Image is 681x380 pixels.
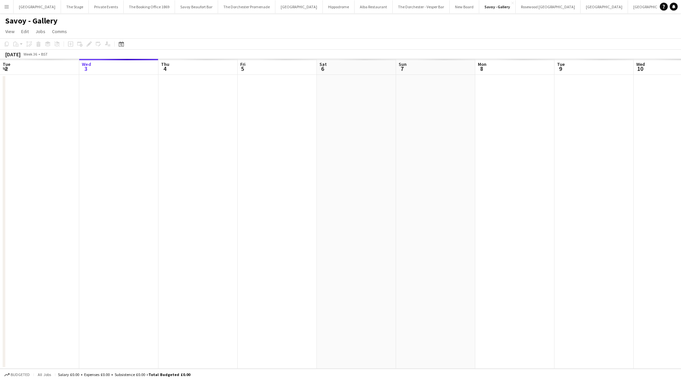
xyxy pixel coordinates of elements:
[556,65,565,72] span: 9
[239,65,246,72] span: 5
[318,65,327,72] span: 6
[477,65,486,72] span: 8
[275,0,323,13] button: [GEOGRAPHIC_DATA]
[49,27,70,36] a: Comms
[14,0,61,13] button: [GEOGRAPHIC_DATA]
[398,65,407,72] span: 7
[628,0,675,13] button: [GEOGRAPHIC_DATA]
[479,0,516,13] button: Savoy - Gallery
[36,372,52,377] span: All jobs
[393,0,450,13] button: The Dorchester - Vesper Bar
[323,0,355,13] button: Hippodrome
[240,61,246,67] span: Fri
[399,61,407,67] span: Sun
[89,0,124,13] button: Private Events
[355,0,393,13] button: Alba Restaurant
[35,28,45,34] span: Jobs
[3,61,10,67] span: Tue
[21,28,29,34] span: Edit
[218,0,275,13] button: The Dorchester Promenade
[478,61,486,67] span: Mon
[11,372,30,377] span: Budgeted
[5,28,15,34] span: View
[635,65,645,72] span: 10
[61,0,89,13] button: The Stage
[5,51,21,58] div: [DATE]
[148,372,190,377] span: Total Budgeted £0.00
[160,65,169,72] span: 4
[81,65,91,72] span: 3
[319,61,327,67] span: Sat
[5,16,58,26] h1: Savoy - Gallery
[636,61,645,67] span: Wed
[33,27,48,36] a: Jobs
[3,371,31,378] button: Budgeted
[58,372,190,377] div: Salary £0.00 + Expenses £0.00 + Subsistence £0.00 =
[82,61,91,67] span: Wed
[22,52,38,57] span: Week 36
[175,0,218,13] button: Savoy Beaufort Bar
[41,52,48,57] div: BST
[161,61,169,67] span: Thu
[2,65,10,72] span: 2
[557,61,565,67] span: Tue
[52,28,67,34] span: Comms
[516,0,581,13] button: Rosewood [GEOGRAPHIC_DATA]
[124,0,175,13] button: The Booking Office 1869
[450,0,479,13] button: New Board
[19,27,31,36] a: Edit
[3,27,17,36] a: View
[581,0,628,13] button: [GEOGRAPHIC_DATA]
